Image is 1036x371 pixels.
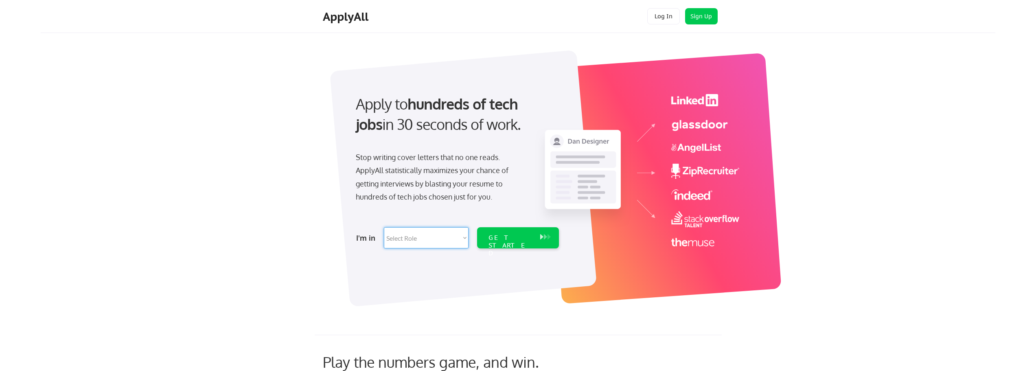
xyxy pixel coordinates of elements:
[685,8,718,24] button: Sign Up
[323,10,371,24] div: ApplyAll
[356,231,379,244] div: I'm in
[356,94,521,133] strong: hundreds of tech jobs
[323,353,575,371] div: Play the numbers game, and win.
[647,8,680,24] button: Log In
[356,151,523,204] div: Stop writing cover letters that no one reads. ApplyAll statistically maximizes your chance of get...
[356,94,556,135] div: Apply to in 30 seconds of work.
[488,234,532,257] div: GET STARTED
